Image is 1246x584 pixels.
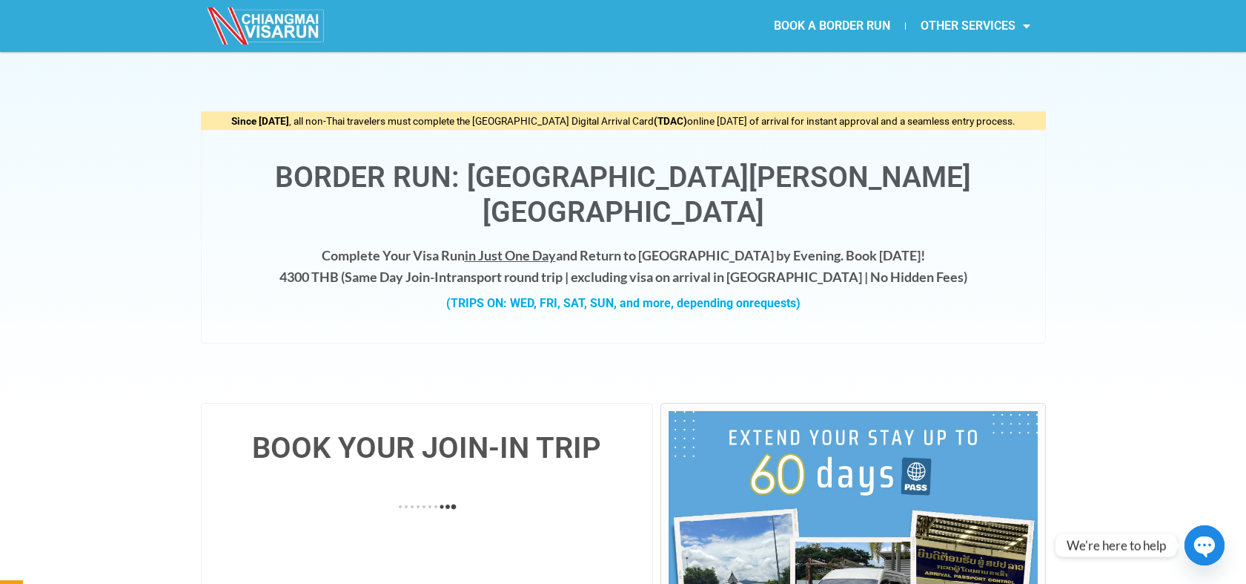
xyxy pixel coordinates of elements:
h1: Border Run: [GEOGRAPHIC_DATA][PERSON_NAME][GEOGRAPHIC_DATA] [216,160,1030,230]
strong: Same Day Join-In [345,269,446,285]
h4: BOOK YOUR JOIN-IN TRIP [216,433,638,463]
strong: Since [DATE] [231,115,289,127]
strong: (TRIPS ON: WED, FRI, SAT, SUN, and more, depending on [446,296,801,310]
span: in Just One Day [465,247,556,263]
span: , all non-Thai travelers must complete the [GEOGRAPHIC_DATA] Digital Arrival Card online [DATE] o... [231,115,1015,127]
nav: Menu [623,9,1045,43]
a: BOOK A BORDER RUN [759,9,905,43]
strong: (TDAC) [654,115,687,127]
h4: Complete Your Visa Run and Return to [GEOGRAPHIC_DATA] by Evening. Book [DATE]! 4300 THB ( transp... [216,245,1030,288]
span: requests) [749,296,801,310]
a: OTHER SERVICES [906,9,1045,43]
